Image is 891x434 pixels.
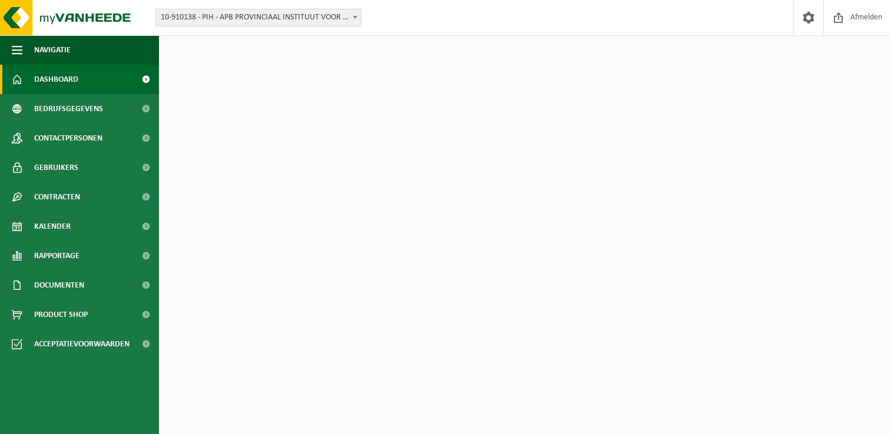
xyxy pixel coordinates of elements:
span: Kalender [34,212,71,241]
span: Dashboard [34,65,78,94]
span: Contracten [34,182,80,212]
span: Bedrijfsgegevens [34,94,103,123]
span: Gebruikers [34,153,78,182]
span: Acceptatievoorwaarden [34,329,130,359]
span: Documenten [34,271,84,300]
span: Contactpersonen [34,123,102,153]
span: 10-910138 - PIH - APB PROVINCIAAL INSTITUUT VOOR HYGIENE - ANTWERPEN [155,9,362,26]
span: Navigatie [34,35,71,65]
span: Rapportage [34,241,80,271]
span: Product Shop [34,300,88,329]
span: 10-910138 - PIH - APB PROVINCIAAL INSTITUUT VOOR HYGIENE - ANTWERPEN [156,9,361,26]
